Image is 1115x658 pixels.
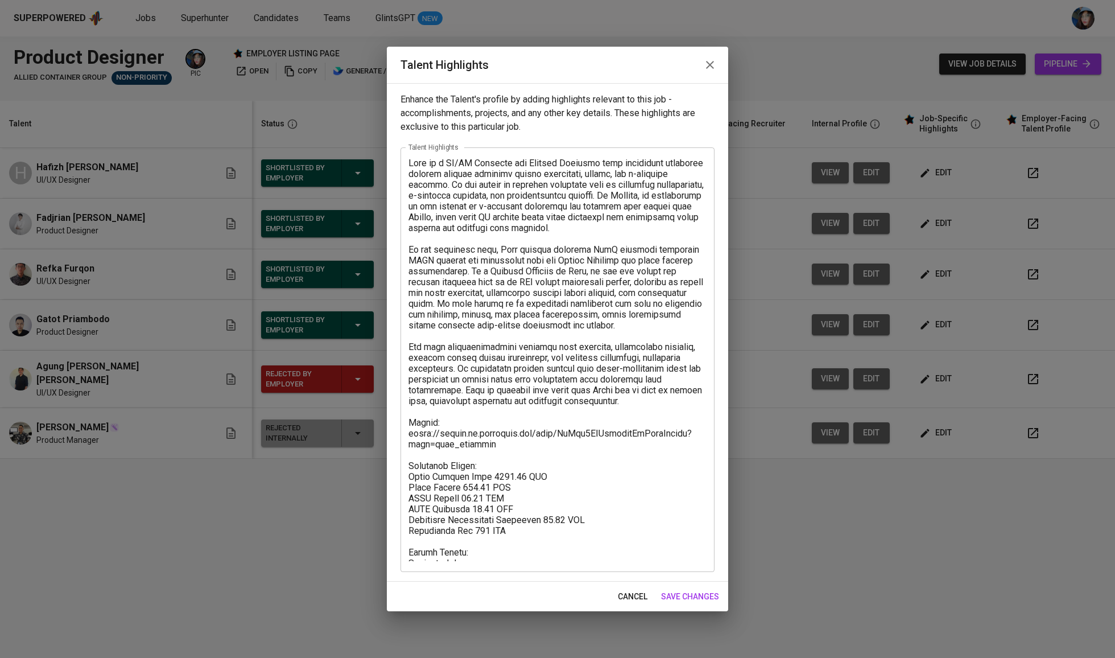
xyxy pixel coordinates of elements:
button: cancel [613,586,652,607]
p: Enhance the Talent's profile by adding highlights relevant to this job - accomplishments, project... [400,93,715,134]
span: cancel [618,590,647,604]
button: save changes [656,586,724,607]
span: save changes [661,590,719,604]
h2: Talent Highlights [400,56,715,74]
textarea: Lore ip d SI/AM Consecte adi Elitsed Doeiusmo temp incididunt utlaboree dolorem aliquae adminimv ... [408,158,707,561]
